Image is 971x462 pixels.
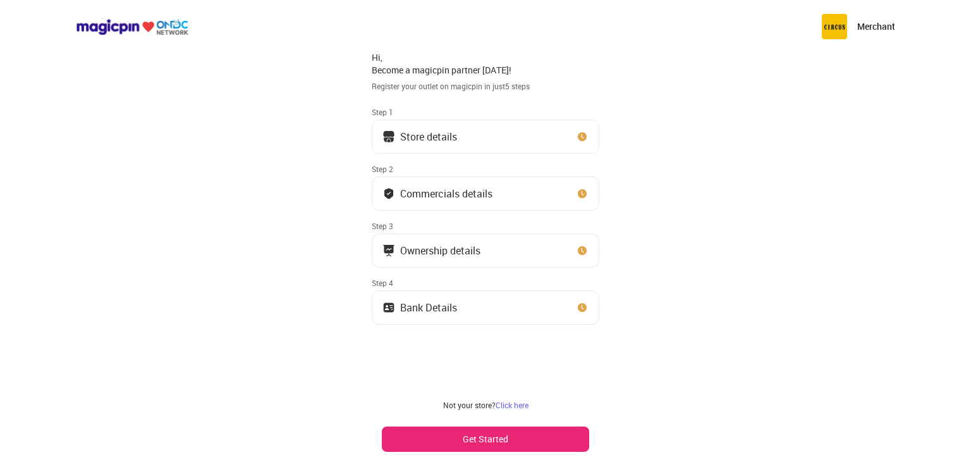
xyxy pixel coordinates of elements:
[857,20,895,33] p: Merchant
[382,130,395,143] img: storeIcon.9b1f7264.svg
[372,177,599,211] button: Commercials details
[372,234,599,268] button: Ownership details
[382,187,395,200] img: bank_details_tick.fdc3558c.svg
[372,278,599,288] div: Step 4
[372,107,599,117] div: Step 1
[372,120,599,154] button: Store details
[372,164,599,174] div: Step 2
[372,221,599,231] div: Step 3
[576,301,589,314] img: clock_icon_new.67dbf243.svg
[576,244,589,257] img: clock_icon_new.67dbf243.svg
[382,427,589,452] button: Get Started
[382,301,395,314] img: ownership_icon.37569ceb.svg
[822,14,847,39] img: circus.b677b59b.png
[372,51,599,76] div: Hi, Become a magicpin partner [DATE]!
[372,290,599,325] button: Bank Details
[496,400,528,410] a: Click here
[372,81,599,92] div: Register your outlet on magicpin in just 5 steps
[400,247,480,254] div: Ownership details
[400,190,492,197] div: Commercials details
[76,18,188,35] img: ondc-logo-new-small.8a59708e.svg
[576,187,589,200] img: clock_icon_new.67dbf243.svg
[443,400,496,410] span: Not your store?
[382,244,395,257] img: commercials_icon.983f7837.svg
[576,130,589,143] img: clock_icon_new.67dbf243.svg
[400,304,457,311] div: Bank Details
[400,134,457,140] div: Store details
